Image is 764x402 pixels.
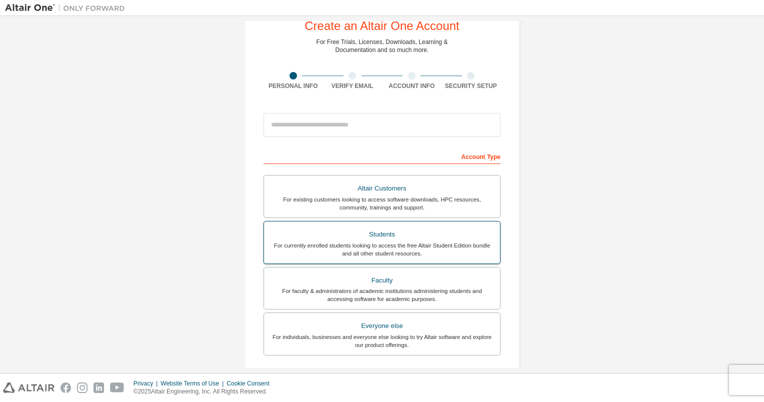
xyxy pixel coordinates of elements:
div: Security Setup [441,82,501,90]
img: youtube.svg [110,382,124,393]
p: © 2025 Altair Engineering, Inc. All Rights Reserved. [133,387,275,396]
div: Faculty [270,273,494,287]
div: For faculty & administrators of academic institutions administering students and accessing softwa... [270,287,494,303]
img: facebook.svg [60,382,71,393]
div: Account Info [382,82,441,90]
div: For currently enrolled students looking to access the free Altair Student Edition bundle and all ... [270,241,494,257]
div: Altair Customers [270,181,494,195]
img: instagram.svg [77,382,87,393]
div: For individuals, businesses and everyone else looking to try Altair software and explore our prod... [270,333,494,349]
div: For Free Trials, Licenses, Downloads, Learning & Documentation and so much more. [316,38,448,54]
div: Verify Email [323,82,382,90]
div: Create an Altair One Account [304,20,459,32]
div: For existing customers looking to access software downloads, HPC resources, community, trainings ... [270,195,494,211]
img: altair_logo.svg [3,382,54,393]
div: Cookie Consent [226,379,275,387]
div: Students [270,227,494,241]
div: Privacy [133,379,160,387]
div: Personal Info [263,82,323,90]
div: Everyone else [270,319,494,333]
div: Account Type [263,148,500,164]
img: Altair One [5,3,130,13]
img: linkedin.svg [93,382,104,393]
div: Website Terms of Use [160,379,226,387]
